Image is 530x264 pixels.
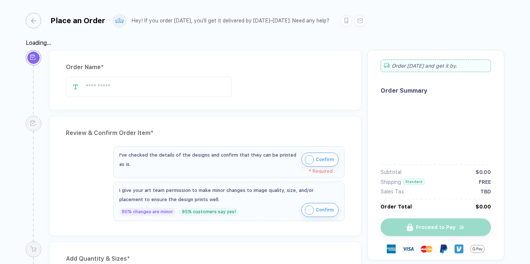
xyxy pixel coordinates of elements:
img: user profile [113,14,126,27]
div: Order [DATE] and get it by . [381,60,491,72]
div: Sales Tax [381,189,404,195]
div: Hey! If you order [DATE], you'll get it delivered by [DATE]–[DATE]. Need any help? [132,18,329,24]
div: * Required [119,169,333,174]
span: Confirm [316,204,334,216]
div: Shipping [381,179,401,185]
div: I give your art team permission to make minor changes to image quality, size, and/or placement to... [119,186,339,204]
img: GPay [470,242,485,256]
img: icon [305,206,314,215]
img: Paypal [439,245,448,253]
div: FREE [479,179,491,185]
button: iconConfirm [301,153,339,167]
div: Order Total [381,204,412,210]
div: I've checked the details of the designs and confirm that they can be printed as is. [119,150,298,169]
div: 95% customers say yes! [179,208,239,216]
div: $0.00 [476,204,491,210]
div: Standard [403,179,424,185]
button: iconConfirm [301,203,339,217]
img: master-card [421,243,432,255]
div: Loading... [26,39,504,46]
span: Confirm [316,154,334,165]
div: Subtotal [381,169,402,175]
div: Order Summary [381,87,491,94]
img: icon [305,155,314,164]
img: Venmo [455,245,463,253]
div: Place an Order [50,16,105,25]
div: Review & Confirm Order Item [66,127,344,139]
div: TBD [480,189,491,195]
div: $0.00 [476,169,491,175]
div: 80% changes are minor [119,208,176,216]
img: express [387,245,396,253]
div: Order Name [66,61,344,73]
img: visa [402,243,414,255]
